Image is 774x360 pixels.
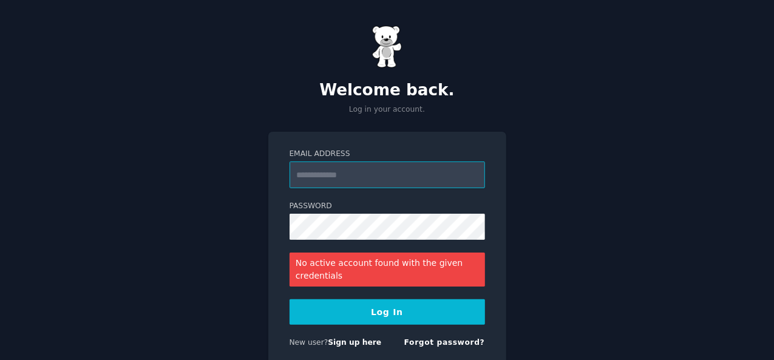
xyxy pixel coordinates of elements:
a: Sign up here [328,338,381,347]
label: Password [290,201,485,212]
p: Log in your account. [268,104,506,115]
img: Gummy Bear [372,25,402,68]
a: Forgot password? [404,338,485,347]
div: No active account found with the given credentials [290,253,485,287]
h2: Welcome back. [268,81,506,100]
button: Log In [290,299,485,325]
span: New user? [290,338,328,347]
label: Email Address [290,149,485,160]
